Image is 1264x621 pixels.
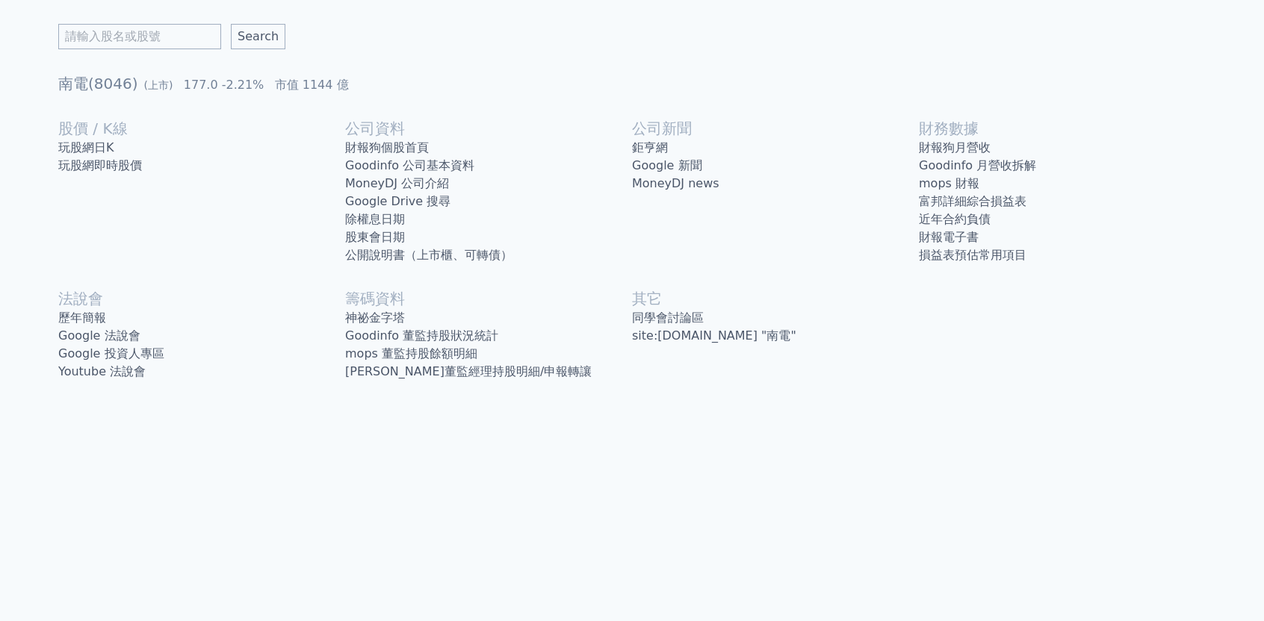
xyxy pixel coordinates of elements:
h2: 股價 / K線 [58,118,345,139]
a: mops 董監持股餘額明細 [345,345,632,363]
h1: 南電(8046) [58,73,1206,94]
a: Youtube 法說會 [58,363,345,381]
h2: 法說會 [58,288,345,309]
span: 市值 1144 億 [275,78,349,92]
a: Goodinfo 月營收拆解 [919,157,1206,175]
a: 神祕金字塔 [345,309,632,327]
a: Goodinfo 董監持股狀況統計 [345,327,632,345]
a: 鉅亨網 [632,139,919,157]
a: 同學會討論區 [632,309,919,327]
a: 財報狗個股首頁 [345,139,632,157]
a: 財報狗月營收 [919,139,1206,157]
a: 公開說明書（上市櫃、可轉債） [345,246,632,264]
a: 富邦詳細綜合損益表 [919,193,1206,210]
h2: 財務數據 [919,118,1206,139]
a: Google Drive 搜尋 [345,193,632,210]
a: 玩股網日K [58,139,345,157]
a: 近年合約負債 [919,210,1206,228]
span: (上市) [144,79,173,91]
a: Google 新聞 [632,157,919,175]
a: 股東會日期 [345,228,632,246]
a: 玩股網即時股價 [58,157,345,175]
a: 除權息日期 [345,210,632,228]
a: 損益表預估常用項目 [919,246,1206,264]
h2: 籌碼資料 [345,288,632,309]
input: 請輸入股名或股號 [58,24,221,49]
h2: 公司資料 [345,118,632,139]
a: Google 投資人專區 [58,345,345,363]
a: mops 財報 [919,175,1206,193]
a: 歷年簡報 [58,309,345,327]
a: 財報電子書 [919,228,1206,246]
a: Google 法說會 [58,327,345,345]
a: [PERSON_NAME]董監經理持股明細/申報轉讓 [345,363,632,381]
a: Goodinfo 公司基本資料 [345,157,632,175]
a: MoneyDJ 公司介紹 [345,175,632,193]
a: site:[DOMAIN_NAME] "南電" [632,327,919,345]
span: 177.0 -2.21% [184,78,264,92]
h2: 其它 [632,288,919,309]
a: MoneyDJ news [632,175,919,193]
input: Search [231,24,285,49]
h2: 公司新聞 [632,118,919,139]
